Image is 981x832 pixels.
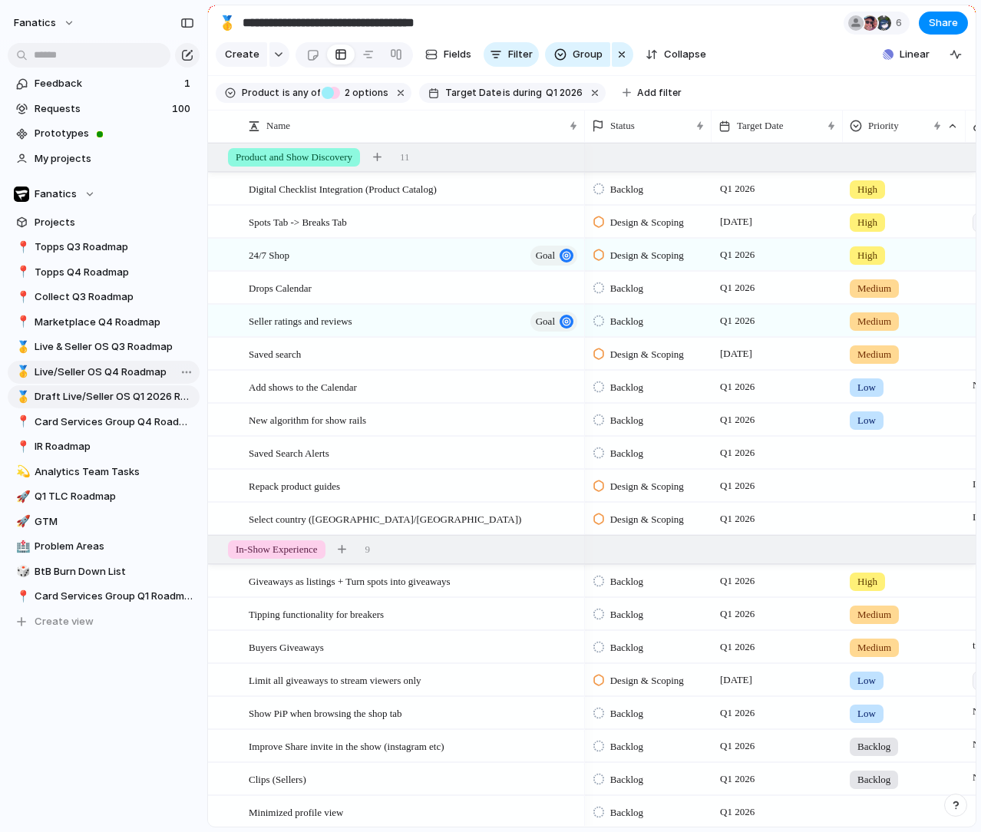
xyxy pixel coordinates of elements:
[610,215,684,230] span: Design & Scoping
[445,86,501,100] span: Target Date
[610,479,684,494] span: Design & Scoping
[716,180,758,198] span: Q1 2026
[35,589,194,604] span: Card Services Group Q1 Roadmap
[857,380,876,395] span: Low
[8,147,200,170] a: My projects
[8,510,200,533] a: 🚀GTM
[16,438,27,456] div: 📍
[14,539,29,554] button: 🏥
[610,413,643,428] span: Backlog
[8,411,200,434] div: 📍Card Services Group Q4 Roadmap
[610,281,643,296] span: Backlog
[610,673,684,688] span: Design & Scoping
[14,239,29,255] button: 📍
[14,464,29,480] button: 💫
[573,47,603,62] span: Group
[510,86,542,100] span: during
[857,772,890,787] span: Backlog
[35,265,194,280] span: Topps Q4 Roadmap
[8,311,200,334] a: 📍Marketplace Q4 Roadmap
[8,560,200,583] a: 🎲BtB Burn Down List
[14,289,29,305] button: 📍
[716,312,758,330] span: Q1 2026
[857,706,876,721] span: Low
[8,183,200,206] button: Fanatics
[716,671,756,689] span: [DATE]
[340,86,388,100] span: options
[35,151,194,167] span: My projects
[610,380,643,395] span: Backlog
[236,542,318,557] span: In-Show Experience
[484,42,539,67] button: Filter
[716,737,758,755] span: Q1 2026
[249,345,301,362] span: Saved search
[35,439,194,454] span: IR Roadmap
[14,339,29,355] button: 🥇
[8,335,200,358] a: 🥇Live & Seller OS Q3 Roadmap
[716,572,758,590] span: Q1 2026
[610,574,643,589] span: Backlog
[16,388,27,406] div: 🥇
[16,563,27,580] div: 🎲
[35,339,194,355] span: Live & Seller OS Q3 Roadmap
[249,737,444,754] span: Improve Share invite in the show (instagram etc)
[877,43,936,66] button: Linear
[857,215,877,230] span: High
[737,118,784,134] span: Target Date
[8,286,200,309] a: 📍Collect Q3 Roadmap
[16,363,27,381] div: 🥇
[16,338,27,356] div: 🥇
[637,86,682,100] span: Add filter
[610,805,643,820] span: Backlog
[610,640,643,655] span: Backlog
[8,97,200,121] a: Requests100
[857,640,891,655] span: Medium
[868,118,899,134] span: Priority
[16,463,27,480] div: 💫
[35,414,194,430] span: Card Services Group Q4 Roadmap
[716,770,758,788] span: Q1 2026
[857,182,877,197] span: High
[716,345,756,363] span: [DATE]
[919,12,968,35] button: Share
[900,47,930,62] span: Linear
[35,239,194,255] span: Topps Q3 Roadmap
[857,248,877,263] span: High
[8,461,200,484] div: 💫Analytics Team Tasks
[266,118,290,134] span: Name
[16,239,27,256] div: 📍
[613,82,691,104] button: Add filter
[35,564,194,579] span: BtB Burn Down List
[857,739,890,754] span: Backlog
[249,605,384,622] span: Tipping functionality for breakers
[14,265,29,280] button: 📍
[249,477,340,494] span: Repack product guides
[896,15,907,31] span: 6
[857,574,877,589] span: High
[14,489,29,504] button: 🚀
[249,279,312,296] span: Drops Calendar
[14,15,56,31] span: fanatics
[716,213,756,231] span: [DATE]
[716,638,758,656] span: Q1 2026
[16,313,27,331] div: 📍
[8,385,200,408] div: 🥇Draft Live/Seller OS Q1 2026 Roadmap
[282,86,290,100] span: is
[35,187,77,202] span: Fanatics
[35,76,180,91] span: Feedback
[8,585,200,608] div: 📍Card Services Group Q1 Roadmap
[249,572,451,589] span: Giveaways as listings + Turn spots into giveaways
[8,236,200,259] div: 📍Topps Q3 Roadmap
[610,182,643,197] span: Backlog
[857,314,891,329] span: Medium
[14,514,29,530] button: 🚀
[857,347,891,362] span: Medium
[536,245,555,266] span: goal
[8,535,200,558] a: 🏥Problem Areas
[35,315,194,330] span: Marketplace Q4 Roadmap
[857,607,891,622] span: Medium
[664,47,706,62] span: Collapse
[249,213,347,230] span: Spots Tab -> Breaks Tab
[610,772,643,787] span: Backlog
[716,411,758,429] span: Q1 2026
